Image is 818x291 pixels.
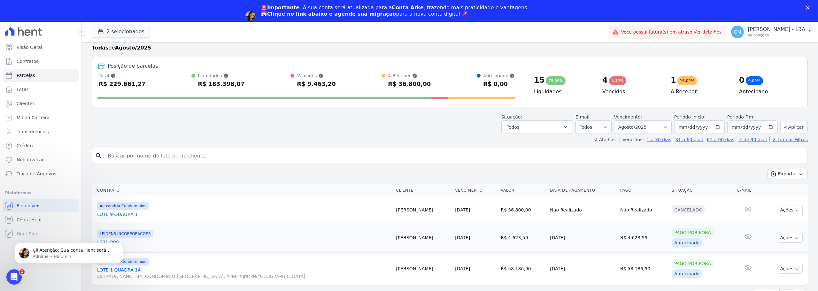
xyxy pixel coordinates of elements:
[677,76,697,85] div: 16,02%
[806,6,812,10] div: Fechar
[3,125,79,138] a: Transferências
[3,139,79,152] a: Crédito
[534,88,592,96] h4: Liquidados
[17,203,41,209] span: Recebíveis
[261,4,529,17] div: : A sua conta será atualizada para a , trazendo mais praticidade e vantagens. 📅 para a nova conta...
[392,4,423,11] b: Conta Arke
[777,264,803,274] button: Ações
[393,184,452,197] th: Cliente
[768,169,808,179] button: Exportar
[19,269,25,274] span: 1
[669,184,735,197] th: Situação
[104,149,805,162] input: Buscar por nome do lote ou do cliente
[388,73,431,79] div: A Receber
[5,189,76,197] div: Plataformas
[483,73,515,79] div: Antecipado
[547,223,618,253] td: [DATE]
[647,137,671,142] a: 1 a 30 dias
[108,62,158,70] div: Posição de parcelas
[575,114,591,119] label: E-mail:
[671,75,676,85] div: 1
[92,45,109,51] strong: Todas
[748,33,805,38] p: Ver opções
[245,11,256,21] img: Profile image for Adriane
[769,137,808,142] a: ✗ Limpar Filtros
[777,233,803,243] button: Ações
[97,273,391,280] span: ESTRADA NANCI, 84, CONDOMINIO [GEOGRAPHIC_DATA], Área Rural de [GEOGRAPHIC_DATA]
[393,253,452,285] td: [PERSON_NAME]
[498,197,547,223] td: R$ 36.800,00
[672,238,702,247] div: Antecipado
[3,199,79,212] a: Recebíveis
[3,97,79,110] a: Clientes
[498,253,547,285] td: R$ 58.186,90
[17,58,38,65] span: Contratos
[738,137,767,142] a: + de 90 dias
[3,69,79,82] a: Parcelas
[393,197,452,223] td: [PERSON_NAME]
[727,114,778,120] label: Período Fim:
[97,211,391,218] a: LOTE 9 QUADRA 1
[671,88,729,96] h4: A Receber
[393,223,452,253] td: [PERSON_NAME]
[17,157,45,163] span: Negativação
[672,269,702,278] div: Antecipado
[3,41,79,54] a: Visão Geral
[621,29,722,35] span: Você possui fatura(s) em atraso.
[3,213,79,226] a: Conta Hent
[618,223,669,253] td: R$ 4.623,59
[620,137,644,142] label: Vencidos:
[388,79,431,89] div: R$ 36.800,00
[672,259,714,268] div: Pago por fora
[501,114,522,119] label: Situação:
[3,167,79,180] a: Troca de Arquivos
[455,207,470,212] a: [DATE]
[115,45,151,51] strong: Agosto/2025
[547,184,618,197] th: Data de Pagamento
[92,44,151,52] p: de
[694,29,722,34] a: Ver detalhes
[17,44,42,50] span: Visão Geral
[618,197,669,223] td: Não Realizado
[614,114,642,119] label: Vencimento:
[483,79,515,89] div: R$ 0,00
[198,79,245,89] div: R$ 183.398,07
[594,137,615,142] label: ↯ Atalhos
[5,229,133,274] iframe: Intercom notifications mensagem
[501,120,573,134] button: Todos
[602,88,660,96] h4: Vencidos
[3,55,79,68] a: Contratos
[267,11,396,17] b: Clique no link abaixo e agende sua migração
[17,86,29,93] span: Lotes
[547,253,618,285] td: [DATE]
[17,100,35,107] span: Clientes
[95,152,103,160] i: search
[99,73,146,79] div: Total
[3,153,79,166] a: Negativação
[739,88,797,96] h4: Antecipado
[17,128,49,135] span: Transferências
[17,171,56,177] span: Troca de Arquivos
[261,21,313,28] a: Agendar migração
[452,184,498,197] th: Vencimento
[97,202,149,210] span: Alexandria Condomínios
[198,73,245,79] div: Liquidados
[17,114,50,121] span: Minha Carteira
[675,137,703,142] a: 31 a 60 dias
[92,184,393,197] th: Contrato
[618,184,669,197] th: Pago
[297,79,336,89] div: R$ 9.463,20
[6,269,22,285] iframe: Intercom live chat
[609,76,626,85] div: 4,12%
[17,72,35,79] span: Parcelas
[92,26,150,38] button: 2 selecionados
[672,205,705,214] div: Cancelado
[674,114,706,119] label: Período Inicío:
[498,223,547,253] td: R$ 4.623,59
[602,75,608,85] div: 4
[746,76,763,85] div: 0,00%
[498,184,547,197] th: Valor
[739,75,745,85] div: 0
